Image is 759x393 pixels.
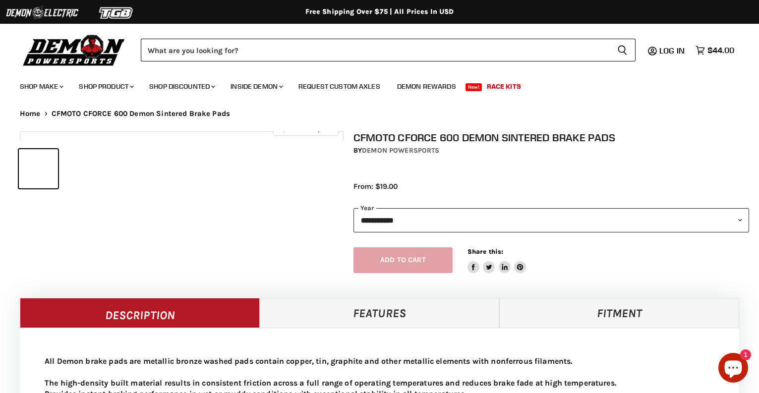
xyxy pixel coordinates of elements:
a: Log in [655,46,691,55]
inbox-online-store-chat: Shopify online store chat [715,353,751,385]
a: Demon Rewards [390,76,464,97]
span: CFMOTO CFORCE 600 Demon Sintered Brake Pads [52,110,230,118]
a: Features [260,298,500,328]
img: Demon Powersports [20,32,128,67]
a: Race Kits [479,76,528,97]
a: Home [20,110,41,118]
a: Shop Discounted [142,76,221,97]
button: CFMOTO CFORCE 600 Demon Sintered Brake Pads thumbnail [61,149,100,188]
a: Shop Product [71,76,140,97]
a: Request Custom Axles [291,76,388,97]
a: Demon Powersports [362,146,439,155]
span: Log in [659,46,685,56]
button: CFMOTO CFORCE 600 Demon Sintered Brake Pads thumbnail [19,149,58,188]
a: Description [20,298,260,328]
h1: CFMOTO CFORCE 600 Demon Sintered Brake Pads [353,131,749,144]
div: by [353,145,749,156]
ul: Main menu [12,72,732,97]
button: CFMOTO CFORCE 600 Demon Sintered Brake Pads thumbnail [103,149,142,188]
input: Search [141,39,609,61]
span: New! [466,83,482,91]
a: $44.00 [691,43,739,57]
select: year [353,208,749,232]
aside: Share this: [467,247,526,274]
img: TGB Logo 2 [79,3,154,22]
a: Shop Make [12,76,69,97]
a: Inside Demon [223,76,289,97]
form: Product [141,39,636,61]
span: $44.00 [707,46,734,55]
span: Share this: [467,248,503,255]
span: From: $19.00 [353,182,398,191]
span: Click to expand [278,125,333,132]
button: Search [609,39,636,61]
a: Fitment [499,298,739,328]
img: Demon Electric Logo 2 [5,3,79,22]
